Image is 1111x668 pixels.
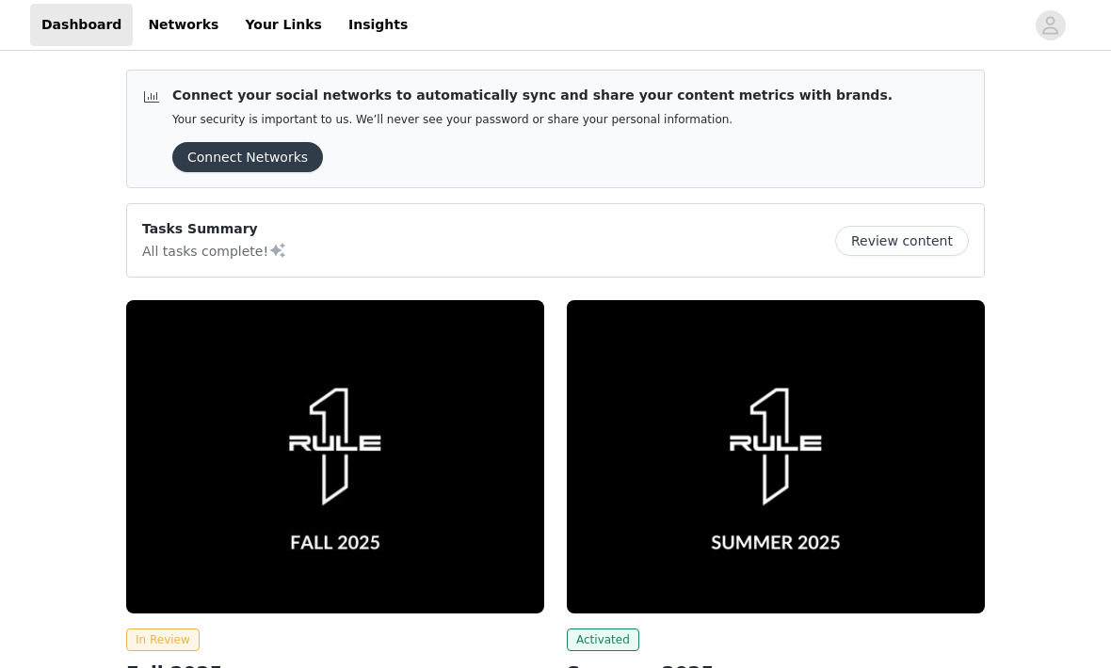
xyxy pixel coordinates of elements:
button: Connect Networks [172,142,323,172]
a: Your Links [233,4,333,46]
div: avatar [1041,10,1059,40]
a: Networks [137,4,230,46]
img: Rule One Proteins [567,300,985,613]
p: Tasks Summary [142,219,287,239]
p: Your security is important to us. We’ll never see your password or share your personal information. [172,113,893,127]
p: Connect your social networks to automatically sync and share your content metrics with brands. [172,86,893,105]
a: Dashboard [30,4,133,46]
span: Activated [567,628,639,651]
button: Review content [835,226,969,256]
a: Insights [337,4,419,46]
img: Rule One Proteins [126,300,544,613]
span: In Review [126,628,200,651]
p: All tasks complete! [142,239,287,262]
